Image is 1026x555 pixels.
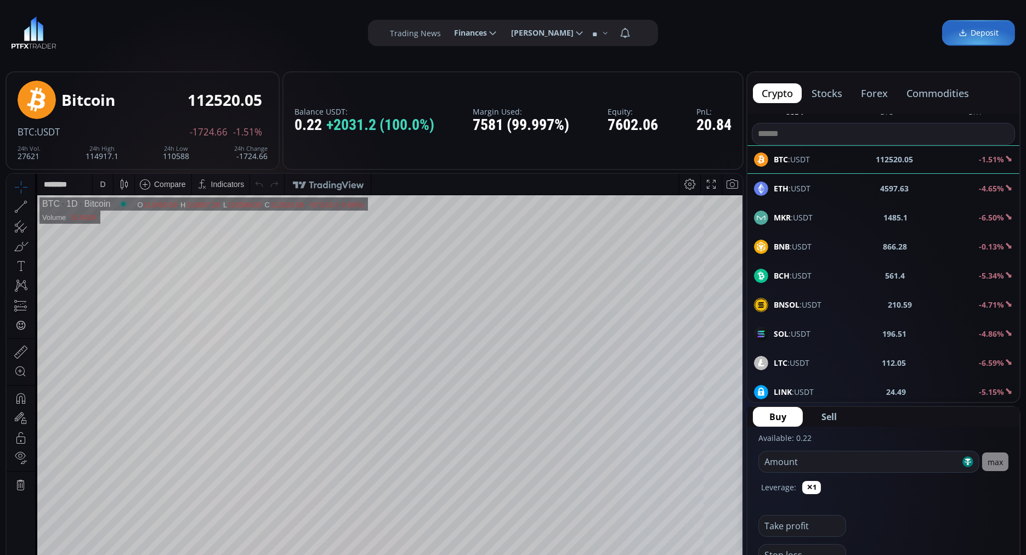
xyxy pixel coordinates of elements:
b: 196.51 [883,328,907,339]
div: Volume [36,39,59,48]
span: :USDT [774,328,810,339]
span: :USDT [774,212,813,223]
div: Indicators [205,6,238,15]
div: 0.22 [294,117,434,134]
div: 5d [108,441,117,450]
div: 3m [71,441,82,450]
span: :USDT [774,183,810,194]
span: :USDT [35,126,60,138]
b: BNSOL [774,299,800,310]
div: BTC [36,25,53,35]
div: 5y [39,441,48,450]
b: SOL [774,329,789,339]
span: +2031.2 (100.0%) [326,117,434,134]
div: 24h Change [234,145,268,152]
label: Trading News [390,27,441,39]
div: 27621 [18,145,41,160]
div: 24h Vol. [18,145,41,152]
div: 7602.06 [608,117,658,134]
span: Deposit [959,27,999,39]
span: -1.51% [233,127,262,137]
b: LINK [774,387,792,397]
span: [PERSON_NAME] [503,22,574,44]
div: O [131,27,137,35]
div:  [10,146,19,157]
span: :USDT [774,386,814,398]
span: Sell [821,410,837,423]
b: BCH [774,270,790,281]
div: Hide Drawings Toolbar [25,410,30,424]
div: H [174,27,179,35]
a: Deposit [942,20,1015,46]
label: Equity: [608,107,658,116]
b: ETH [774,183,789,194]
b: BNB [774,241,790,252]
button: forex [852,83,897,103]
span: :USDT [774,299,821,310]
label: Balance USDT: [294,107,434,116]
div: 1D [53,25,71,35]
button: Buy [753,407,803,427]
span: Buy [769,410,786,423]
b: -5.34% [979,270,1004,281]
div: 24h Low [163,145,189,152]
div: Market open [112,25,122,35]
span: 17:00:09 (UTC) [611,441,664,450]
button: ✕1 [802,481,821,494]
b: LTC [774,358,787,368]
span: BTC [18,126,35,138]
div: 112520.06 [264,27,297,35]
b: 866.28 [883,241,908,252]
span: Finances [446,22,487,44]
b: -4.71% [979,299,1004,310]
div: 1y [55,441,64,450]
button: Sell [805,407,853,427]
b: 112.05 [882,357,906,369]
div: 113667.28 [179,27,213,35]
button: crypto [753,83,802,103]
b: MKR [774,212,791,223]
div: log [698,441,708,450]
div: Compare [148,6,179,15]
div: 20.84 [696,117,732,134]
span: :USDT [774,270,812,281]
div: Go to [147,435,165,456]
div: D [93,6,99,15]
div: 110588 [163,145,189,160]
div: 112520.05 [188,92,262,109]
div: C [258,27,264,35]
b: 4597.63 [881,183,909,194]
button: stocks [803,83,851,103]
div: 1m [89,441,100,450]
div: 114917.1 [86,145,118,160]
label: Margin Used: [473,107,569,116]
div: −973.53 (−0.86%) [301,27,358,35]
b: -6.50% [979,212,1004,223]
div: Toggle Auto Scale [712,435,734,456]
div: -1724.66 [234,145,268,160]
b: -6.59% [979,358,1004,368]
b: -4.65% [979,183,1004,194]
b: -4.86% [979,329,1004,339]
div: 15.842K [64,39,90,48]
label: Available: 0.22 [758,433,812,443]
div: 24h High [86,145,118,152]
img: LOGO [11,16,56,49]
div: 7581 (99.997%) [473,117,569,134]
button: 17:00:09 (UTC) [608,435,668,456]
b: 1485.1 [884,212,908,223]
span: :USDT [774,357,809,369]
span: :USDT [774,241,812,252]
div: Toggle Log Scale [694,435,712,456]
div: 1d [124,441,133,450]
div: 113493.59 [137,27,171,35]
div: Bitcoin [71,25,104,35]
div: L [217,27,221,35]
b: 210.59 [888,299,912,310]
b: 24.49 [887,386,906,398]
div: Toggle Percentage [678,435,694,456]
div: Bitcoin [61,92,115,109]
label: Leverage: [761,482,796,493]
b: 561.4 [886,270,905,281]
